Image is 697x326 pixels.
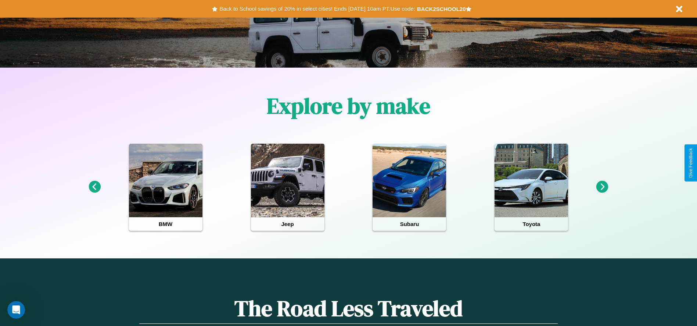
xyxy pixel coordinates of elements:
[139,293,557,324] h1: The Road Less Traveled
[495,217,568,231] h4: Toyota
[129,217,202,231] h4: BMW
[688,148,693,178] div: Give Feedback
[218,4,417,14] button: Back to School savings of 20% in select cities! Ends [DATE] 10am PT.Use code:
[417,6,466,12] b: BACK2SCHOOL20
[267,91,430,121] h1: Explore by make
[7,301,25,319] iframe: Intercom live chat
[373,217,446,231] h4: Subaru
[251,217,324,231] h4: Jeep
